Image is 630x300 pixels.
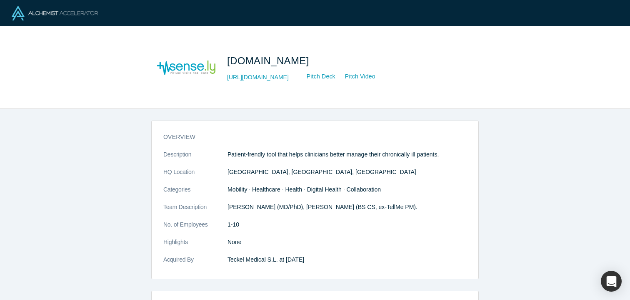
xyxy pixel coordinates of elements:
[297,72,336,81] a: Pitch Deck
[163,168,227,185] dt: HQ Location
[227,168,467,176] dd: [GEOGRAPHIC_DATA], [GEOGRAPHIC_DATA], [GEOGRAPHIC_DATA]
[12,6,98,20] img: Alchemist Logo
[227,150,467,159] p: Patient-frendly tool that helps clinicians better manage their chronically ill patients.
[227,255,467,264] dd: Teckel Medical S.L. at [DATE]
[163,220,227,238] dt: No. of Employees
[227,220,467,229] dd: 1-10
[227,238,467,247] p: None
[163,185,227,203] dt: Categories
[227,203,467,212] p: [PERSON_NAME] (MD/PhD), [PERSON_NAME] (BS CS, ex-TellMe PM).
[163,133,455,141] h3: overview
[227,55,312,66] span: [DOMAIN_NAME]
[336,72,376,81] a: Pitch Video
[157,38,215,97] img: Sense.ly's Logo
[163,203,227,220] dt: Team Description
[163,238,227,255] dt: Highlights
[163,150,227,168] dt: Description
[227,186,381,193] span: Mobility · Healthcare · Health · Digital Health · Collaboration
[163,255,227,273] dt: Acquired By
[227,73,289,82] a: [URL][DOMAIN_NAME]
